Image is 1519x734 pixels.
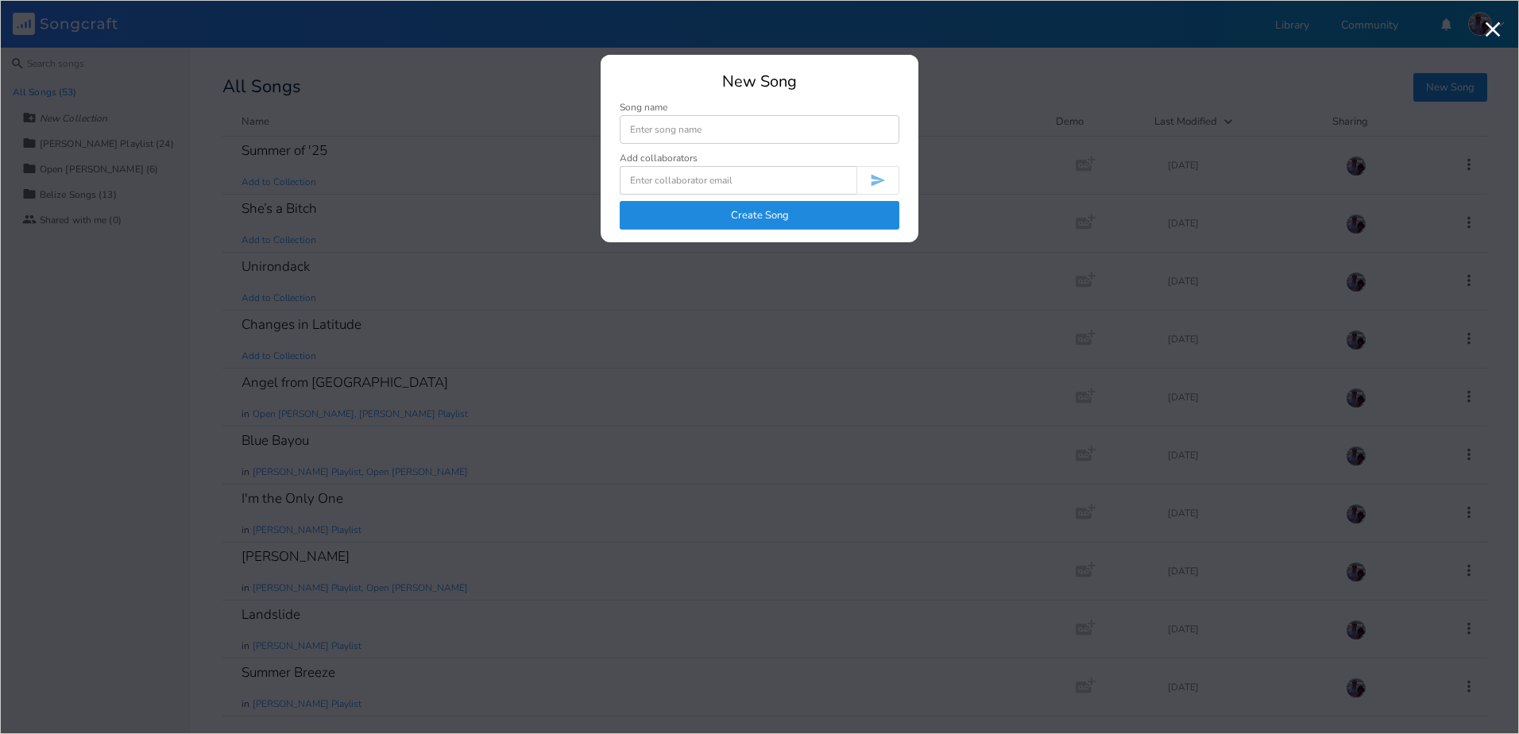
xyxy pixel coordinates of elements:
[620,74,899,90] div: New Song
[620,115,899,144] input: Enter song name
[620,153,698,163] div: Add collaborators
[620,166,856,195] input: Enter collaborator email
[856,166,899,195] button: Invite
[620,102,899,112] div: Song name
[620,201,899,230] button: Create Song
